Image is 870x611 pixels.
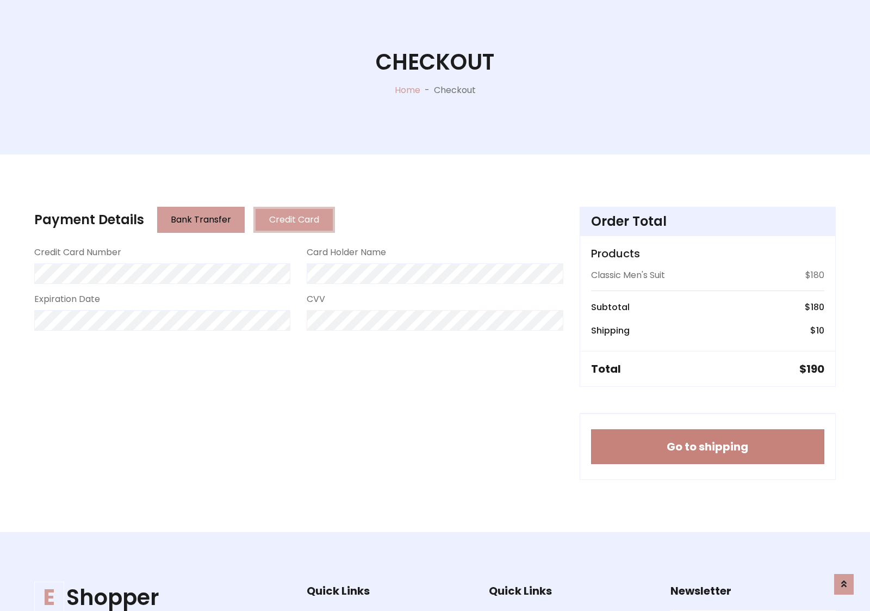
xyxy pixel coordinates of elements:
[34,212,144,228] h4: Payment Details
[434,84,476,97] p: Checkout
[307,246,386,259] label: Card Holder Name
[395,84,420,96] a: Home
[420,84,434,97] p: -
[670,584,836,597] h5: Newsletter
[805,302,824,312] h6: $
[253,207,335,233] button: Credit Card
[376,49,494,75] h1: Checkout
[806,361,824,377] span: 190
[805,269,824,282] p: $180
[816,324,824,337] span: 10
[34,584,272,610] h1: Shopper
[157,207,245,233] button: Bank Transfer
[489,584,654,597] h5: Quick Links
[591,247,824,260] h5: Products
[591,429,824,464] button: Go to shipping
[34,246,121,259] label: Credit Card Number
[799,362,824,375] h5: $
[591,302,630,312] h6: Subtotal
[34,293,100,306] label: Expiration Date
[591,325,630,336] h6: Shipping
[810,325,824,336] h6: $
[591,362,621,375] h5: Total
[591,269,665,282] p: Classic Men's Suit
[34,584,272,610] a: EShopper
[307,293,325,306] label: CVV
[307,584,472,597] h5: Quick Links
[811,301,824,313] span: 180
[591,214,824,230] h4: Order Total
